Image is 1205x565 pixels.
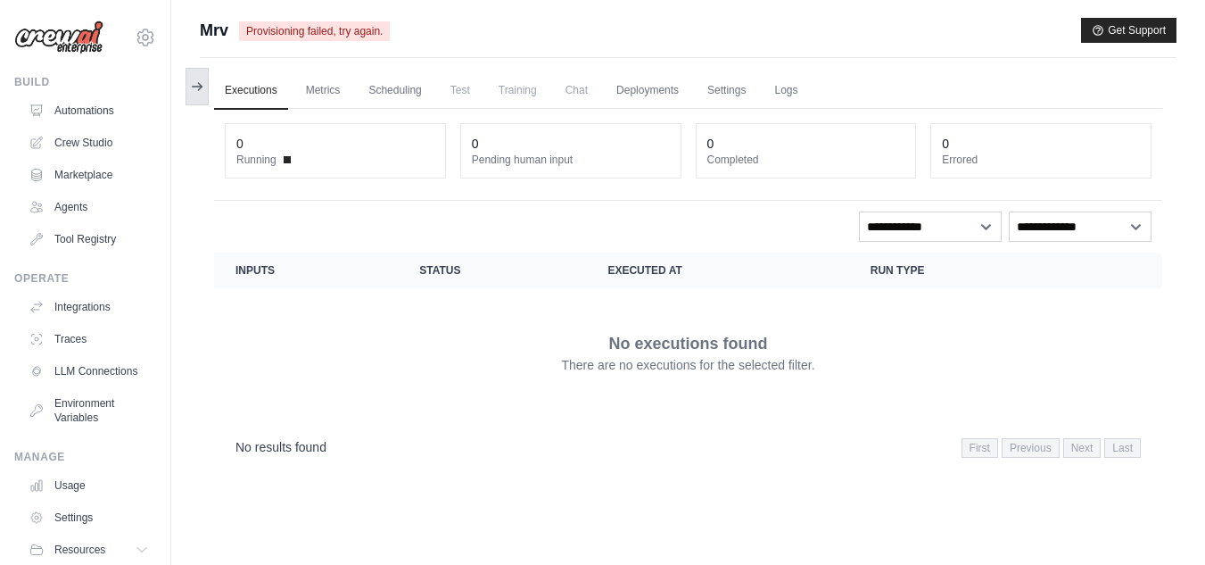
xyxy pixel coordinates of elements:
button: Get Support [1081,18,1176,43]
iframe: Chat Widget [1116,479,1205,565]
div: 0 [942,135,949,153]
a: Executions [214,72,288,110]
a: Integrations [21,293,156,321]
div: 0 [707,135,714,153]
span: Training is not available until the deployment is complete [488,72,548,108]
dt: Errored [942,153,1140,167]
div: Build [14,75,156,89]
dt: Pending human input [472,153,670,167]
a: Crew Studio [21,129,156,157]
th: Run Type [849,253,1067,288]
img: Logo [14,21,103,54]
nav: Pagination [214,424,1162,469]
span: Mrv [200,18,228,43]
span: Test [440,72,481,108]
a: Scheduling [358,72,432,110]
dt: Completed [707,153,905,167]
span: Last [1104,438,1141,458]
a: Settings [21,503,156,532]
a: Agents [21,193,156,221]
span: Chat is not available until the deployment is complete [555,72,598,108]
a: Metrics [295,72,351,110]
a: LLM Connections [21,357,156,386]
a: Usage [21,471,156,500]
a: Deployments [606,72,689,110]
div: 0 [472,135,479,153]
p: No executions found [608,331,767,356]
th: Executed at [586,253,848,288]
span: Next [1063,438,1102,458]
a: Environment Variables [21,389,156,432]
div: 0 [236,135,243,153]
p: There are no executions for the selected filter. [561,356,814,374]
section: Crew executions table [214,253,1162,469]
a: Logs [763,72,808,110]
div: Operate [14,271,156,286]
span: Provisioning failed, try again. [239,21,390,41]
button: Resources [21,536,156,564]
th: Status [398,253,586,288]
a: Traces [21,325,156,353]
a: Settings [697,72,756,110]
nav: Pagination [962,438,1141,458]
a: Tool Registry [21,225,156,253]
a: Marketplace [21,161,156,189]
p: No results found [235,438,326,456]
span: Running [236,153,276,167]
th: Inputs [214,253,398,288]
span: Previous [1002,438,1060,458]
a: Automations [21,96,156,125]
span: First [962,438,998,458]
span: Resources [54,543,105,557]
div: Manage [14,450,156,464]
